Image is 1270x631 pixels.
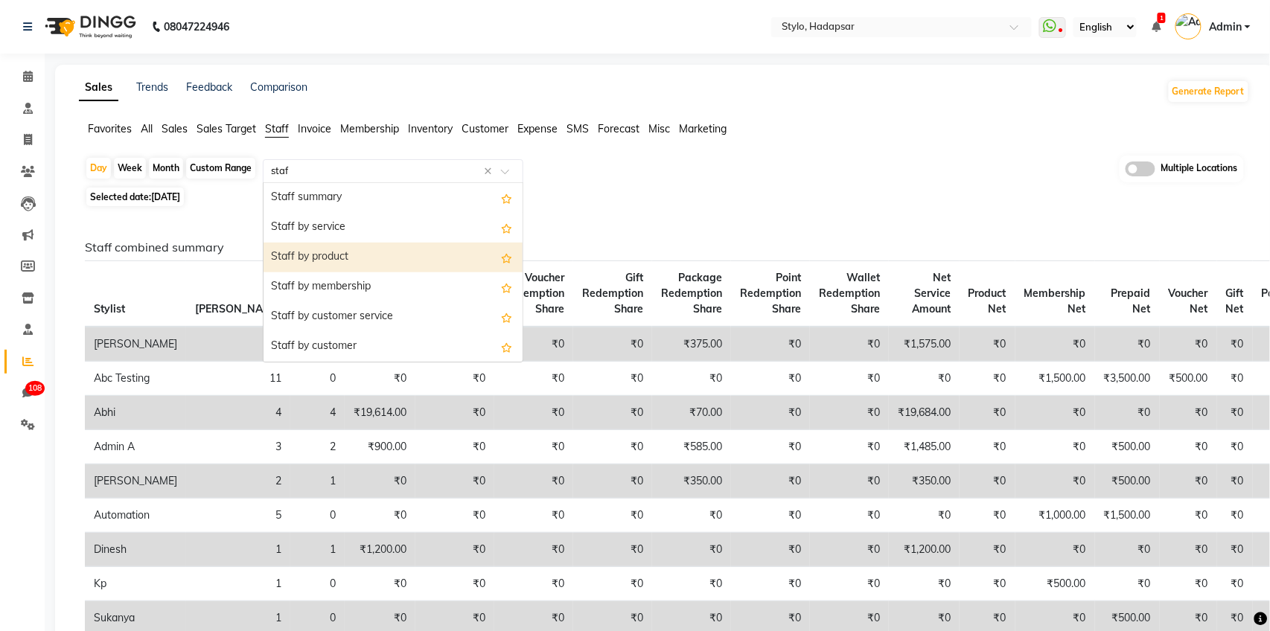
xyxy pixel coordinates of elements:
span: All [141,122,153,135]
td: ₹0 [731,327,810,362]
span: Prepaid Net [1111,286,1151,315]
td: ₹0 [573,464,652,499]
td: ₹0 [810,499,889,533]
td: ₹0 [889,567,960,601]
td: ₹0 [1160,396,1217,430]
td: ₹0 [652,533,731,567]
div: Staff by customer service [264,302,523,332]
td: ₹0 [494,362,573,396]
td: Automation [85,499,186,533]
td: ₹0 [1217,499,1253,533]
td: 1 [186,567,290,601]
td: ₹0 [1160,430,1217,464]
td: ₹0 [494,533,573,567]
td: 4 [186,396,290,430]
td: ₹0 [345,362,415,396]
span: SMS [567,122,589,135]
td: ₹0 [573,499,652,533]
td: ₹19,684.00 [889,396,960,430]
td: ₹0 [810,362,889,396]
span: Add this report to Favorites List [501,308,512,326]
td: 1 [290,533,345,567]
td: 0 [290,499,345,533]
td: ₹350.00 [652,464,731,499]
div: Staff by product [264,243,523,272]
td: Kp [85,567,186,601]
td: ₹0 [494,567,573,601]
td: ₹0 [960,430,1015,464]
td: ₹500.00 [1095,464,1160,499]
td: ₹0 [415,396,494,430]
a: Trends [136,80,168,94]
span: Sales [162,122,188,135]
td: ₹0 [1095,396,1160,430]
td: ₹0 [1095,327,1160,362]
img: logo [38,6,140,48]
span: Gift Net [1226,286,1244,315]
td: ₹0 [731,362,810,396]
td: ₹0 [1160,464,1217,499]
td: ₹0 [810,396,889,430]
b: 08047224946 [164,6,229,48]
a: Sales [79,74,118,101]
span: [PERSON_NAME] [195,302,281,315]
td: ₹0 [1217,362,1253,396]
td: ₹19,614.00 [345,396,415,430]
td: ₹0 [1160,567,1217,601]
td: ₹0 [415,567,494,601]
div: Custom Range [186,158,255,179]
span: Net Service Amount [912,271,951,315]
td: ₹0 [810,464,889,499]
td: ₹0 [1095,533,1160,567]
td: ₹0 [573,430,652,464]
span: Staff [265,122,289,135]
td: ₹0 [960,396,1015,430]
td: ₹0 [1217,430,1253,464]
td: ₹0 [810,327,889,362]
span: Add this report to Favorites List [501,219,512,237]
td: ₹1,500.00 [1095,499,1160,533]
span: Forecast [598,122,639,135]
td: ₹0 [573,362,652,396]
td: ₹0 [1015,327,1095,362]
td: ₹70.00 [652,396,731,430]
td: ₹500.00 [1160,362,1217,396]
td: 0 [290,567,345,601]
span: Add this report to Favorites List [501,249,512,266]
td: ₹0 [494,464,573,499]
td: 2 [290,430,345,464]
span: Add this report to Favorites List [501,278,512,296]
span: Inventory [408,122,453,135]
td: Dinesh [85,533,186,567]
td: ₹350.00 [889,464,960,499]
td: ₹500.00 [1015,567,1095,601]
td: ₹0 [415,499,494,533]
span: Product Net [969,286,1006,315]
td: ₹0 [1217,327,1253,362]
td: ₹0 [573,533,652,567]
td: 4 [290,396,345,430]
td: ₹0 [889,362,960,396]
td: ₹0 [810,533,889,567]
td: ₹0 [1217,396,1253,430]
span: 1 [1158,13,1166,23]
ng-dropdown-panel: Options list [263,182,523,362]
td: ₹0 [1160,533,1217,567]
td: 5 [186,499,290,533]
td: ₹0 [415,362,494,396]
td: ₹1,485.00 [889,430,960,464]
td: ₹0 [345,464,415,499]
td: Abc Testing [85,362,186,396]
td: ₹0 [415,430,494,464]
a: 108 [4,381,40,406]
span: Selected date: [86,188,184,206]
td: 3 [186,430,290,464]
td: ₹0 [573,327,652,362]
td: ₹0 [810,567,889,601]
td: ₹0 [1015,464,1095,499]
td: ₹0 [810,430,889,464]
div: Staff by service [264,213,523,243]
span: Membership [340,122,399,135]
td: [PERSON_NAME] [85,327,186,362]
td: ₹0 [1217,567,1253,601]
